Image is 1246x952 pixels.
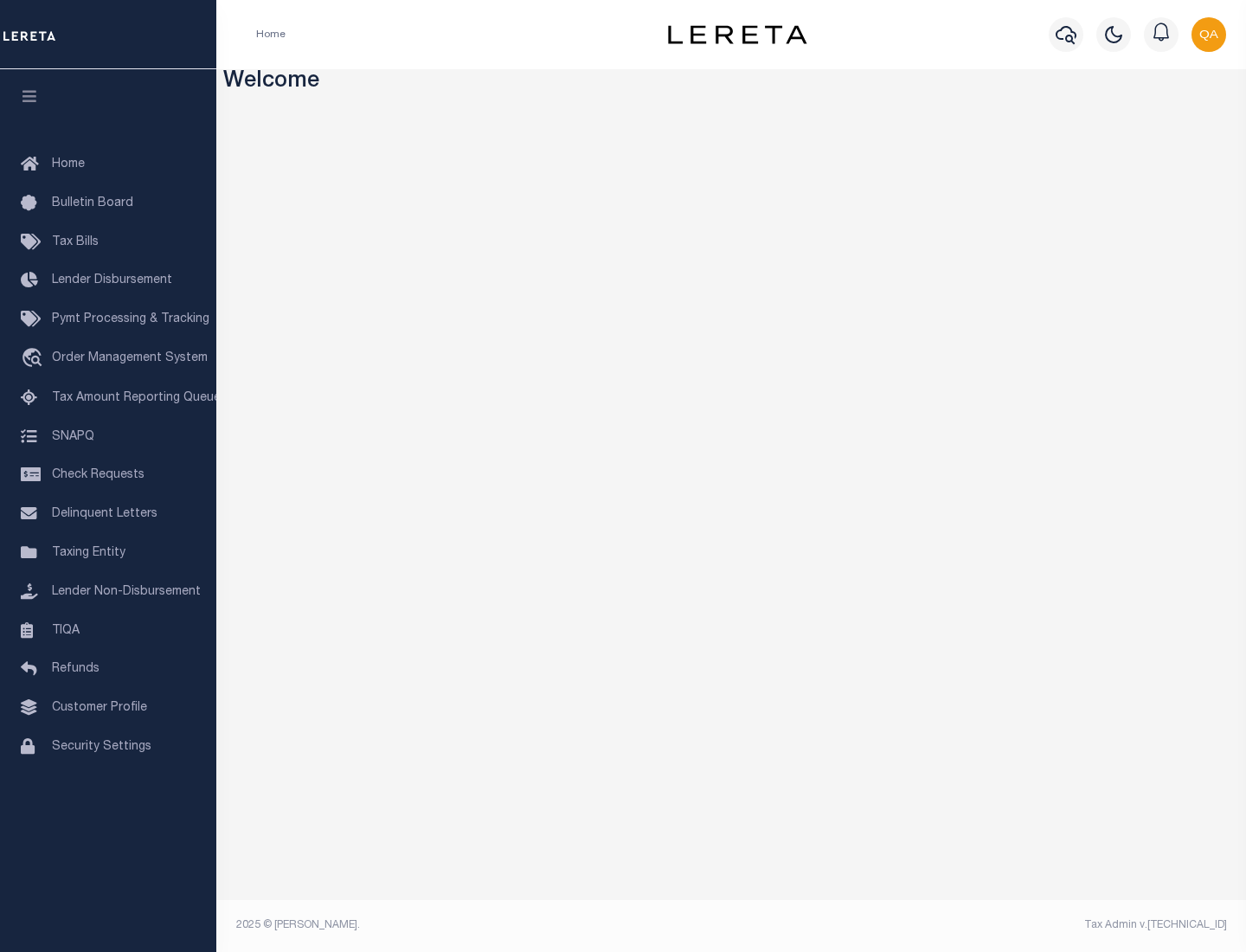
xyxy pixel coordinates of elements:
div: 2025 © [PERSON_NAME]. [223,917,732,933]
span: Check Requests [52,469,145,481]
h3: Welcome [223,69,1240,96]
span: Tax Amount Reporting Queue [52,392,221,404]
span: Home [52,158,85,170]
span: Pymt Processing & Tracking [52,313,209,325]
span: Lender Non-Disbursement [52,586,201,598]
span: SNAPQ [52,430,94,442]
span: Delinquent Letters [52,508,157,520]
span: Refunds [52,663,100,675]
span: Lender Disbursement [52,274,172,286]
img: svg+xml;base64,PHN2ZyB4bWxucz0iaHR0cDovL3d3dy53My5vcmcvMjAwMC9zdmciIHBvaW50ZXItZXZlbnRzPSJub25lIi... [1191,17,1226,52]
span: Tax Bills [52,236,99,248]
i: travel_explore [21,348,48,370]
div: Tax Admin v.[TECHNICAL_ID] [744,917,1227,933]
span: Bulletin Board [52,197,133,209]
span: Order Management System [52,352,208,364]
span: Security Settings [52,741,151,753]
span: Taxing Entity [52,547,125,559]
img: logo-dark.svg [668,25,806,44]
li: Home [256,27,286,42]
span: TIQA [52,624,80,636]
span: Customer Profile [52,702,147,714]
